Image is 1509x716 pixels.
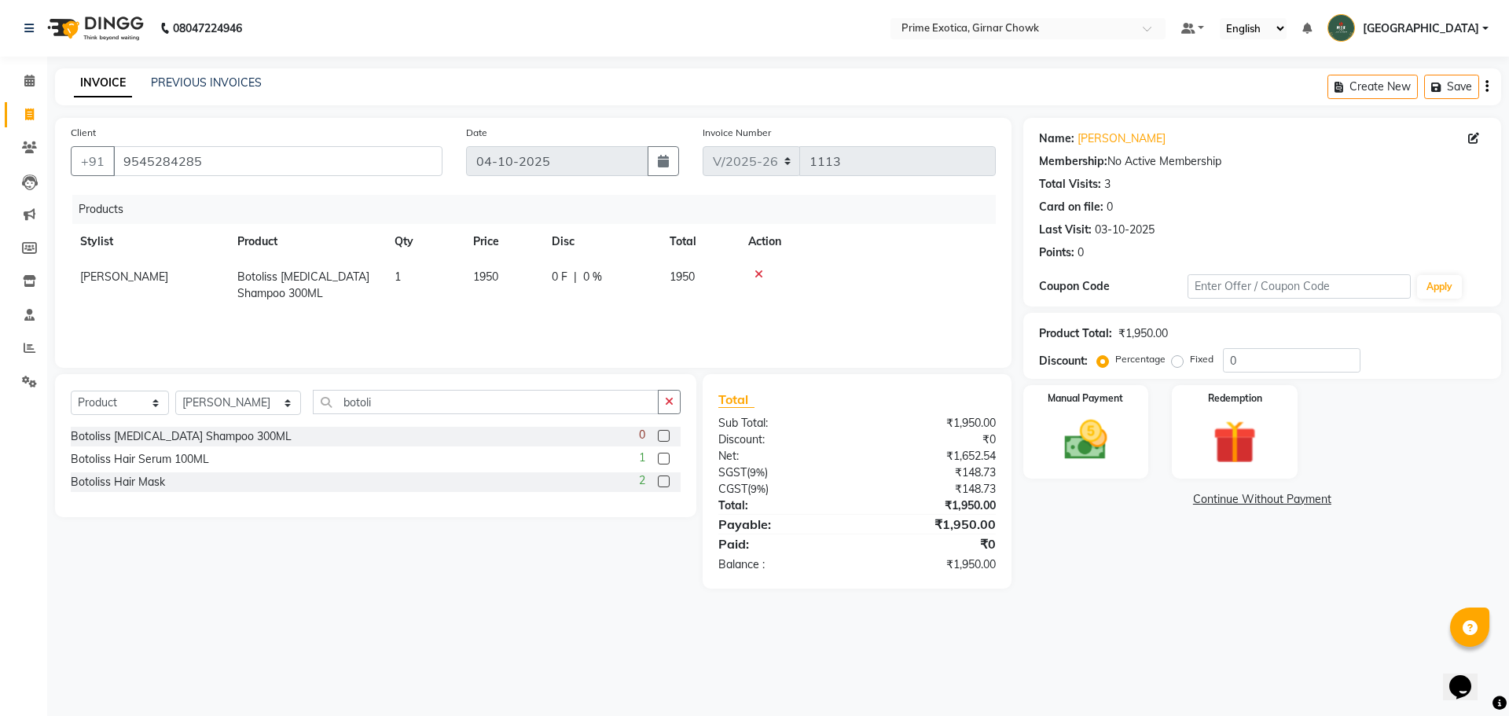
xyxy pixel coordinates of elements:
img: _cash.svg [1051,415,1122,465]
span: 1950 [473,270,498,284]
div: ₹0 [857,431,1007,448]
input: Search by Name/Mobile/Email/Code [113,146,442,176]
div: Products [72,195,1008,224]
div: Total Visits: [1039,176,1101,193]
div: ₹1,950.00 [857,515,1007,534]
span: 0 F [552,269,567,285]
div: Coupon Code [1039,278,1188,295]
a: INVOICE [74,69,132,97]
th: Disc [542,224,660,259]
div: ₹1,950.00 [857,415,1007,431]
span: 0 % [583,269,602,285]
b: 08047224946 [173,6,242,50]
div: Card on file: [1039,199,1103,215]
label: Client [71,126,96,140]
div: Botoliss Hair Mask [71,474,165,490]
label: Manual Payment [1048,391,1123,406]
div: Points: [1039,244,1074,261]
label: Fixed [1190,352,1213,366]
button: +91 [71,146,115,176]
div: Name: [1039,130,1074,147]
th: Price [464,224,542,259]
div: 03-10-2025 [1095,222,1155,238]
label: Invoice Number [703,126,771,140]
span: 9% [751,483,766,495]
div: ₹148.73 [857,464,1007,481]
div: ₹1,950.00 [857,498,1007,514]
div: Discount: [707,431,857,448]
span: | [574,269,577,285]
span: Total [718,391,754,408]
div: Botoliss Hair Serum 100ML [71,451,209,468]
div: Paid: [707,534,857,553]
th: Product [228,224,385,259]
img: _gift.svg [1199,415,1270,469]
div: Net: [707,448,857,464]
a: PREVIOUS INVOICES [151,75,262,90]
span: 2 [639,472,645,489]
div: 3 [1104,176,1111,193]
th: Stylist [71,224,228,259]
div: ₹0 [857,534,1007,553]
div: ( ) [707,464,857,481]
div: ₹148.73 [857,481,1007,498]
button: Apply [1417,275,1462,299]
img: Chandrapur [1327,14,1355,42]
a: [PERSON_NAME] [1078,130,1166,147]
span: Botoliss [MEDICAL_DATA] Shampoo 300ML [237,270,369,300]
button: Save [1424,75,1479,99]
th: Qty [385,224,464,259]
div: Sub Total: [707,415,857,431]
span: SGST [718,465,747,479]
img: logo [40,6,148,50]
label: Date [466,126,487,140]
input: Enter Offer / Coupon Code [1188,274,1411,299]
div: 0 [1107,199,1113,215]
div: Product Total: [1039,325,1112,342]
div: Discount: [1039,353,1088,369]
span: CGST [718,482,747,496]
span: 0 [639,427,645,443]
th: Total [660,224,739,259]
span: [PERSON_NAME] [80,270,168,284]
a: Continue Without Payment [1026,491,1498,508]
span: 9% [750,466,765,479]
label: Percentage [1115,352,1166,366]
div: ₹1,950.00 [1118,325,1168,342]
div: Total: [707,498,857,514]
div: ( ) [707,481,857,498]
div: ₹1,950.00 [857,556,1007,573]
div: ₹1,652.54 [857,448,1007,464]
div: Botoliss [MEDICAL_DATA] Shampoo 300ML [71,428,292,445]
div: Payable: [707,515,857,534]
div: Balance : [707,556,857,573]
button: Create New [1327,75,1418,99]
span: 1950 [670,270,695,284]
label: Redemption [1208,391,1262,406]
span: 1 [395,270,401,284]
div: Last Visit: [1039,222,1092,238]
div: Membership: [1039,153,1107,170]
span: [GEOGRAPHIC_DATA] [1363,20,1479,37]
span: 1 [639,450,645,466]
th: Action [739,224,996,259]
iframe: chat widget [1443,653,1493,700]
input: Search or Scan [313,390,659,414]
div: No Active Membership [1039,153,1485,170]
div: 0 [1078,244,1084,261]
